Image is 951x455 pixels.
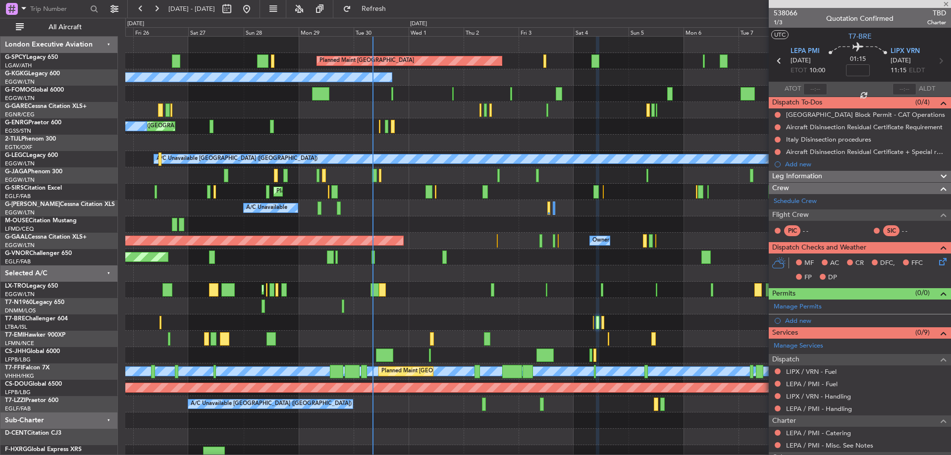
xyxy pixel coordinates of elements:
a: LEPA / PMI - Misc. See Notes [786,441,873,450]
span: AC [830,258,839,268]
span: T7-BRE [5,316,25,322]
span: LIPX VRN [891,47,920,56]
div: [GEOGRAPHIC_DATA] Block Permit - CAT Operations [786,110,945,119]
div: Planned Maint [GEOGRAPHIC_DATA] [319,53,414,68]
span: G-[PERSON_NAME] [5,202,60,207]
div: Tue 30 [354,27,409,36]
a: EGNR/CEG [5,111,35,118]
div: Sat 4 [574,27,629,36]
a: EGGW/LTN [5,242,35,249]
div: Mon 6 [684,27,739,36]
span: (0/4) [915,97,930,107]
span: 10:00 [809,66,825,76]
div: Quotation Confirmed [826,13,894,24]
span: ATOT [785,84,801,94]
a: CS-JHHGlobal 6000 [5,349,60,354]
span: Charter [927,18,946,27]
span: 2-TIJL [5,136,21,142]
a: G-SPCYLegacy 650 [5,54,58,60]
span: LX-TRO [5,283,26,289]
span: T7-EMI [5,332,24,338]
span: 538066 [774,8,797,18]
span: T7-FFI [5,365,22,371]
a: EGGW/LTN [5,78,35,86]
a: LFPB/LBG [5,356,31,363]
a: T7-N1960Legacy 650 [5,300,64,305]
a: LEPA / PMI - Handling [786,404,852,413]
span: T7-BRE [848,31,872,42]
a: LX-TROLegacy 650 [5,283,58,289]
span: T7-LZZI [5,398,25,404]
a: G-LEGCLegacy 600 [5,152,58,158]
span: Services [772,327,798,339]
button: UTC [771,30,789,39]
a: Manage Services [774,341,823,351]
a: G-JAGAPhenom 300 [5,169,62,175]
span: MF [804,258,814,268]
a: EGGW/LTN [5,209,35,216]
span: DFC, [880,258,895,268]
a: EGLF/FAB [5,193,31,200]
a: EGGW/LTN [5,160,35,167]
div: Aircraft Disinsection Residual Certificate + Special request [786,148,946,156]
a: LTBA/ISL [5,323,27,331]
div: Thu 2 [464,27,519,36]
span: (0/0) [915,288,930,298]
a: G-GARECessna Citation XLS+ [5,103,87,109]
span: T7-N1960 [5,300,33,305]
span: ALDT [919,84,935,94]
a: T7-BREChallenger 604 [5,316,68,322]
a: G-VNORChallenger 650 [5,251,72,256]
span: ETOT [791,66,807,76]
a: G-SIRSCitation Excel [5,185,62,191]
a: LGAV/ATH [5,62,32,69]
span: Flight Crew [772,209,809,221]
span: ELDT [909,66,925,76]
span: 01:15 [850,54,866,64]
a: EGSS/STN [5,127,31,135]
span: G-VNOR [5,251,29,256]
span: Dispatch To-Dos [772,97,822,108]
a: T7-FFIFalcon 7X [5,365,50,371]
a: LEPA / PMI - Fuel [786,380,838,388]
span: G-SIRS [5,185,24,191]
button: All Aircraft [11,19,107,35]
div: [DATE] [410,20,427,28]
a: M-OUSECitation Mustang [5,218,77,224]
span: FFC [911,258,923,268]
div: Aircraft Disinsection Residual Certificate Requirement [786,123,943,131]
span: LEPA PMI [791,47,820,56]
a: DNMM/LOS [5,307,36,314]
span: 1/3 [774,18,797,27]
a: G-KGKGLegacy 600 [5,71,60,77]
span: Permits [772,288,795,300]
div: Add new [785,160,946,168]
span: Dispatch Checks and Weather [772,242,866,253]
a: G-FOMOGlobal 6000 [5,87,64,93]
a: LEPA / PMI - Catering [786,429,851,437]
div: SIC [883,225,899,236]
span: [DATE] - [DATE] [168,4,215,13]
span: D-CENT [5,430,27,436]
a: T7-LZZIPraetor 600 [5,398,58,404]
div: - - [803,226,825,235]
a: LFMN/NCE [5,340,34,347]
a: T7-EMIHawker 900XP [5,332,65,338]
a: 2-TIJLPhenom 300 [5,136,56,142]
span: G-ENRG [5,120,28,126]
span: CS-DOU [5,381,28,387]
span: G-SPCY [5,54,26,60]
span: CR [855,258,864,268]
div: Sun 5 [629,27,684,36]
input: Trip Number [30,1,87,16]
span: Dispatch [772,354,799,365]
a: EGGW/LTN [5,176,35,184]
a: LFMD/CEQ [5,225,34,233]
div: A/C Unavailable [GEOGRAPHIC_DATA] ([GEOGRAPHIC_DATA]) [157,152,317,166]
span: G-GAAL [5,234,28,240]
a: EGLF/FAB [5,405,31,412]
a: Manage Permits [774,302,822,312]
a: LIPX / VRN - Handling [786,392,851,401]
div: Fri 26 [133,27,188,36]
div: Owner [592,233,609,248]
